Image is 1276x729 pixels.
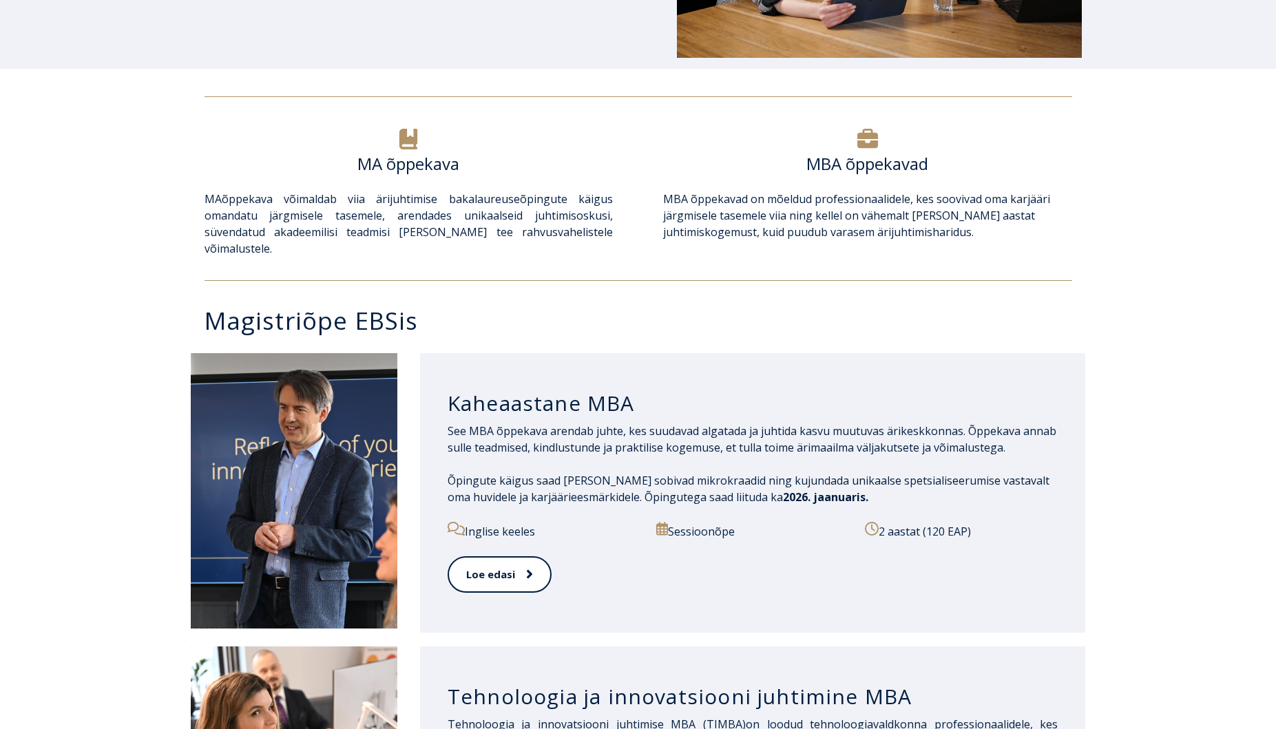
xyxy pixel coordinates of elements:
a: Loe edasi [448,556,552,593]
img: DSC_2098 [191,353,397,628]
a: MBA [663,191,688,207]
p: õppekavad on mõeldud professionaalidele, kes soovivad oma karjääri järgmisele tasemele viia ning ... [663,191,1071,240]
p: See MBA õppekava arendab juhte, kes suudavad algatada ja juhtida kasvu muutuvas ärikeskkonnas. Õp... [448,423,1058,456]
h3: Kaheaastane MBA [448,390,1058,416]
span: õppekava võimaldab viia ärijuhtimise bakalaureuseõpingute käigus omandatu järgmisele tasemele, ar... [205,191,613,256]
p: Õpingute käigus saad [PERSON_NAME] sobivad mikrokraadid ning kujundada unikaalse spetsialiseerumi... [448,472,1058,505]
h3: Magistriõpe EBSis [205,308,1086,332]
h6: MBA õppekavad [663,154,1071,174]
p: Inglise keeles [448,522,640,540]
h3: Tehnoloogia ja innovatsiooni juhtimine MBA [448,684,1058,710]
p: Sessioonõpe [656,522,849,540]
span: 2026. jaanuaris. [783,489,868,505]
h6: MA õppekava [205,154,613,174]
p: 2 aastat (120 EAP) [865,522,1058,540]
a: MA [205,191,222,207]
